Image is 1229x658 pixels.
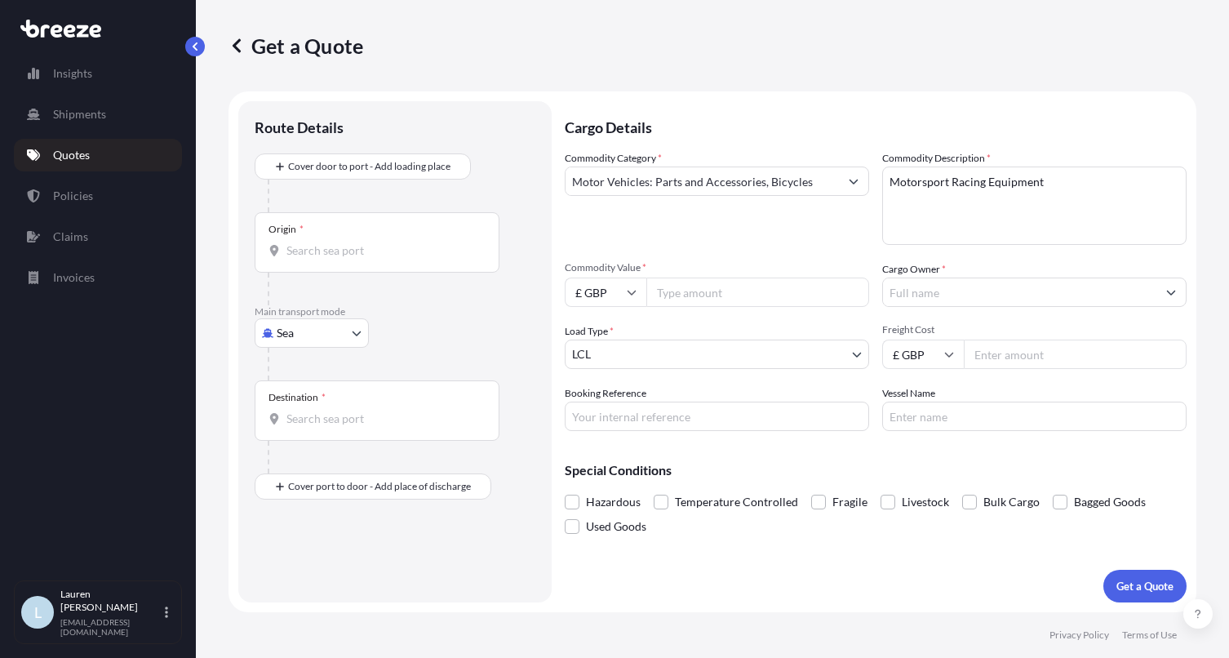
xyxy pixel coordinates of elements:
[53,106,106,122] p: Shipments
[983,490,1040,514] span: Bulk Cargo
[1116,578,1174,594] p: Get a Quote
[565,402,869,431] input: Your internal reference
[14,220,182,253] a: Claims
[1122,629,1177,642] a: Terms of Use
[228,33,363,59] p: Get a Quote
[964,340,1187,369] input: Enter amount
[902,490,949,514] span: Livestock
[565,150,662,167] label: Commodity Category
[646,278,869,307] input: Type amount
[14,98,182,131] a: Shipments
[839,167,868,196] button: Show suggestions
[1156,278,1186,307] button: Show suggestions
[60,588,162,614] p: Lauren [PERSON_NAME]
[34,604,42,620] span: L
[255,305,535,318] p: Main transport mode
[882,261,946,278] label: Cargo Owner
[565,323,614,340] span: Load Type
[14,139,182,171] a: Quotes
[832,490,867,514] span: Fragile
[675,490,798,514] span: Temperature Controlled
[288,478,471,495] span: Cover port to door - Add place of discharge
[566,167,839,196] input: Select a commodity type
[268,223,304,236] div: Origin
[277,325,294,341] span: Sea
[53,65,92,82] p: Insights
[565,101,1187,150] p: Cargo Details
[14,180,182,212] a: Policies
[882,402,1187,431] input: Enter name
[882,150,991,167] label: Commodity Description
[586,514,646,539] span: Used Goods
[255,318,369,348] button: Select transport
[268,391,326,404] div: Destination
[565,464,1187,477] p: Special Conditions
[565,340,869,369] button: LCL
[882,385,935,402] label: Vessel Name
[255,118,344,137] p: Route Details
[572,346,591,362] span: LCL
[565,385,646,402] label: Booking Reference
[14,261,182,294] a: Invoices
[60,617,162,637] p: [EMAIL_ADDRESS][DOMAIN_NAME]
[883,278,1156,307] input: Full name
[53,188,93,204] p: Policies
[53,147,90,163] p: Quotes
[255,473,491,500] button: Cover port to door - Add place of discharge
[53,229,88,245] p: Claims
[1074,490,1146,514] span: Bagged Goods
[286,242,479,259] input: Origin
[882,323,1187,336] span: Freight Cost
[53,269,95,286] p: Invoices
[1103,570,1187,602] button: Get a Quote
[288,158,450,175] span: Cover door to port - Add loading place
[1049,629,1109,642] a: Privacy Policy
[586,490,641,514] span: Hazardous
[286,411,479,427] input: Destination
[255,153,471,180] button: Cover door to port - Add loading place
[14,57,182,90] a: Insights
[565,261,869,274] span: Commodity Value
